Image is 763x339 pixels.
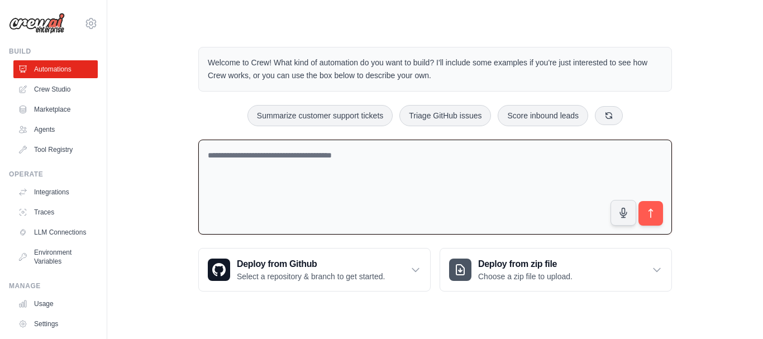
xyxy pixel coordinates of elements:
h3: Deploy from zip file [478,257,573,271]
button: Score inbound leads [498,105,588,126]
a: Traces [13,203,98,221]
a: Usage [13,295,98,313]
a: Crew Studio [13,80,98,98]
a: Integrations [13,183,98,201]
div: Manage [9,281,98,290]
img: Logo [9,13,65,34]
a: Automations [13,60,98,78]
p: Welcome to Crew! What kind of automation do you want to build? I'll include some examples if you'... [208,56,662,82]
p: Select a repository & branch to get started. [237,271,385,282]
a: Settings [13,315,98,333]
h3: Deploy from Github [237,257,385,271]
button: Triage GitHub issues [399,105,491,126]
iframe: Chat Widget [707,285,763,339]
a: Environment Variables [13,243,98,270]
a: LLM Connections [13,223,98,241]
a: Marketplace [13,101,98,118]
button: Summarize customer support tickets [247,105,393,126]
a: Agents [13,121,98,139]
div: Build [9,47,98,56]
div: Operate [9,170,98,179]
a: Tool Registry [13,141,98,159]
p: Choose a zip file to upload. [478,271,573,282]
